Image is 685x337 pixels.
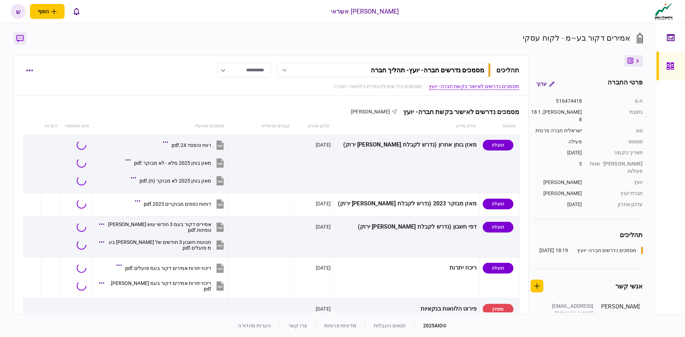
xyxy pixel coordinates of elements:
[11,4,26,19] button: ש
[127,155,225,171] button: מאזן בוחן 2025 מלא - לא מבוקר.pdf
[589,201,643,208] div: עדכון אחרון
[288,323,307,328] a: צרו קשר
[589,160,643,175] div: [PERSON_NAME]׳ שנות פעילות
[523,32,631,44] div: אמירים דקור בע~מ - לקוח עסקי
[118,260,225,276] button: ריכוז יתרות אמירים דקור בעמ פועלים.pdf
[531,97,582,105] div: 516474418
[336,196,477,212] div: מאזן מבוקר 2023 (נדרש לקבלת [PERSON_NAME] ירוק)
[496,65,519,75] div: תהליכים
[589,179,643,186] div: יועץ
[276,63,491,77] button: מסמכים נדרשים חברה- יועץ- תהליך חברה
[531,230,643,240] div: תהליכים
[238,323,271,328] a: הערות מהדורה
[483,263,513,274] div: הועלה
[334,83,421,90] a: מסמכים נדרשים להעמדת הלוואה - חברה
[577,247,636,254] div: מסמכים נדרשים חברה- יועץ
[531,149,582,157] div: [DATE]
[333,118,479,134] th: פריט מידע
[144,201,211,207] div: דוחות כספים מבוקרים 2023.pdf
[589,149,643,157] div: תאריך הקמה
[316,305,331,312] div: [DATE]
[589,190,643,197] div: חברת יעוץ
[294,118,333,134] th: עדכון אחרון
[132,173,225,189] button: מאזן בוחן 2025 לא מבוקר (ת).pdf
[324,323,356,328] a: מדיניות פרטיות
[589,108,643,123] div: כתובת
[351,109,390,114] span: [PERSON_NAME]
[483,222,513,233] div: הועלה
[589,97,643,105] div: ח.פ
[483,304,513,315] div: ממתין
[69,4,84,19] button: פתח רשימת התראות
[93,118,228,134] th: מסמכים שהועלו
[108,239,211,251] div: תנועות חשבון 3 חודשים של אמירים דקור בעמ פועלים.pdf
[336,260,477,276] div: ריכוז יתרות
[331,7,399,16] div: [PERSON_NAME] אשראי
[108,280,211,292] div: ריכוז יתרות אמירים דקור בעמ מזרחי.pdf
[397,108,519,116] div: מסמכים נדרשים לאישור בקשת חברה- יועץ
[589,138,643,145] div: סטטוס
[316,200,331,207] div: [DATE]
[531,179,582,186] div: [PERSON_NAME]
[531,108,582,123] div: [PERSON_NAME], 18 18
[429,83,519,90] a: מסמכים נדרשים לאישור בקשת חברה- יועץ
[316,141,331,148] div: [DATE]
[531,138,582,145] div: פעילה
[101,278,225,294] button: ריכוז יתרות אמירים דקור בעמ מזרחי.pdf
[137,196,225,212] button: דוחות כספים מבוקרים 2023.pdf
[125,265,211,271] div: ריכוז יתרות אמירים דקור בעמ פועלים.pdf
[539,247,643,254] a: מסמכים נדרשים חברה- יועץ18:19 [DATE]
[479,118,519,134] th: סטטוס
[101,219,225,235] button: אמירים דקור בעמ 3 חודשי עוש מזרחי טפחות.pdf
[371,66,484,74] div: מסמכים נדרשים חברה- יועץ - תהליך חברה
[316,264,331,271] div: [DATE]
[61,118,93,134] th: סיווג אוטומטי
[336,137,477,153] div: מאזן בוחן אחרון (נדרש לקבלת [PERSON_NAME] ירוק)
[531,201,582,208] div: [DATE]
[108,221,211,233] div: אמירים דקור בעמ 3 חודשי עוש מזרחי טפחות.pdf
[589,127,643,134] div: סוג
[483,199,513,209] div: הועלה
[374,323,406,328] a: תנאים והגבלות
[336,301,477,317] div: פירוט הלוואות בנקאיות
[101,237,225,253] button: תנועות חשבון 3 חודשים של אמירים דקור בעמ פועלים.pdf
[531,160,582,175] div: 3
[172,142,211,148] div: רווח והפסד 24.pdf
[547,302,594,317] div: [EMAIL_ADDRESS][DOMAIN_NAME]
[608,77,643,90] div: פרטי החברה
[134,160,211,166] div: מאזן בוחן 2025 מלא - לא מבוקר.pdf
[483,140,513,150] div: הועלה
[41,118,61,134] th: הערות
[30,4,65,19] button: פתח תפריט להוספת לקוח
[531,190,582,197] div: [PERSON_NAME]
[139,178,211,184] div: מאזן בוחן 2025 לא מבוקר (ת).pdf
[228,118,294,134] th: קבצים שנשלחו
[615,281,643,291] div: אנשי קשר
[316,223,331,230] div: [DATE]
[414,322,447,330] div: © 2025 AIO
[164,137,225,153] button: רווח והפסד 24.pdf
[531,77,560,90] button: ערוך
[336,219,477,235] div: דפי חשבון (נדרש לקבלת [PERSON_NAME] ירוק)
[531,127,582,134] div: ישראלית חברה פרטית
[539,247,568,254] div: 18:19 [DATE]
[653,2,674,20] img: client company logo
